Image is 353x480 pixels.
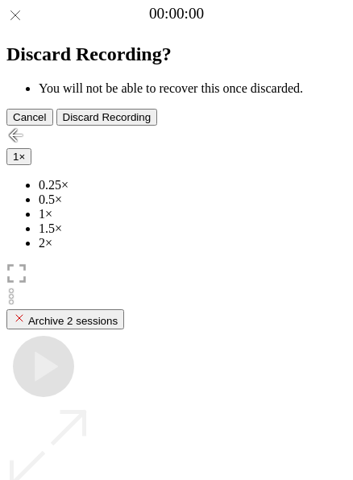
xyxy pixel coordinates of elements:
button: Cancel [6,109,53,126]
button: Discard Recording [56,109,158,126]
button: 1× [6,148,31,165]
li: 1× [39,207,347,221]
li: 0.25× [39,178,347,192]
span: 1 [13,151,19,163]
li: 0.5× [39,192,347,207]
h2: Discard Recording? [6,43,347,65]
li: 2× [39,236,347,250]
div: Archive 2 sessions [13,312,118,327]
li: You will not be able to recover this once discarded. [39,81,347,96]
a: 00:00:00 [149,5,204,23]
li: 1.5× [39,221,347,236]
button: Archive 2 sessions [6,309,124,329]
